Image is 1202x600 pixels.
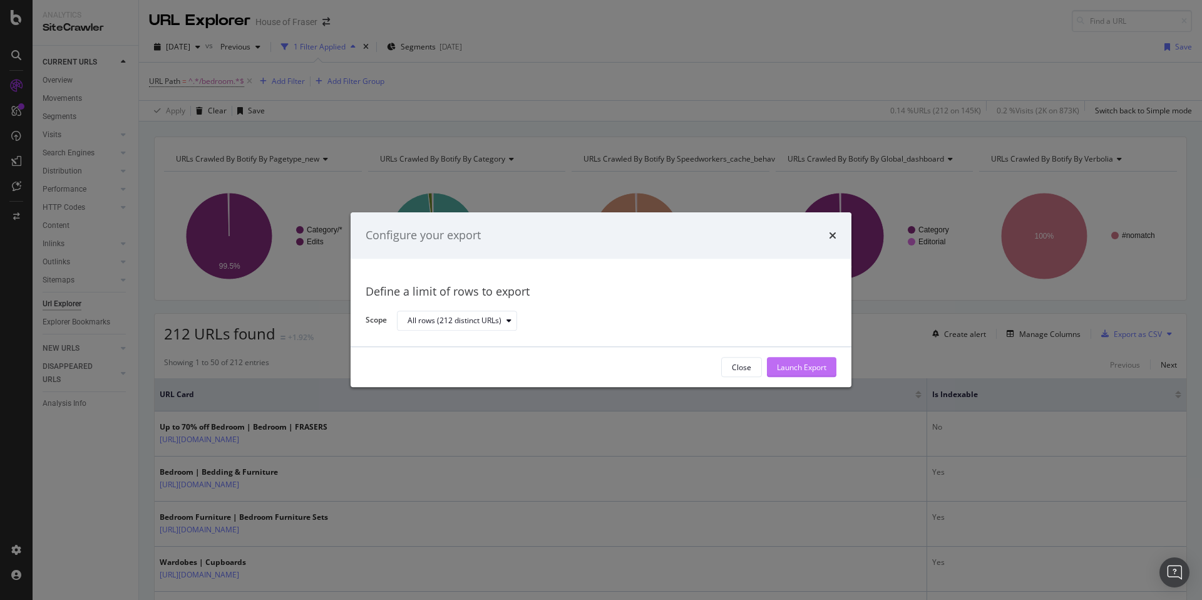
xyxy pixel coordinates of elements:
[408,317,501,324] div: All rows (212 distinct URLs)
[366,284,836,300] div: Define a limit of rows to export
[721,358,762,378] button: Close
[366,227,481,244] div: Configure your export
[777,362,826,373] div: Launch Export
[366,315,387,329] label: Scope
[829,227,836,244] div: times
[767,358,836,378] button: Launch Export
[732,362,751,373] div: Close
[397,311,517,331] button: All rows (212 distinct URLs)
[1159,557,1189,587] div: Open Intercom Messenger
[351,212,851,387] div: modal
